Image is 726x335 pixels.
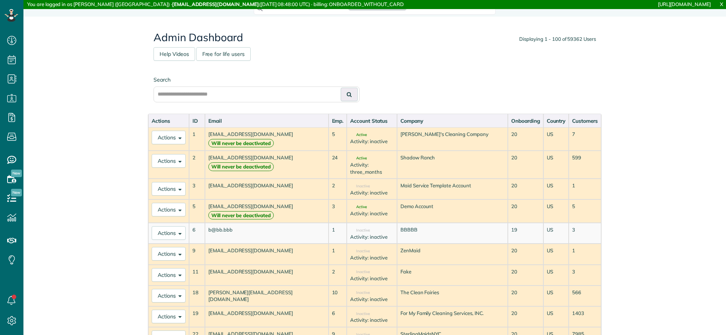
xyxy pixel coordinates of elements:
td: 20 [508,306,543,327]
td: US [543,223,569,244]
td: 566 [569,286,601,306]
td: 6 [329,306,347,327]
td: Fake [397,265,508,286]
td: 9 [189,244,205,264]
td: 20 [508,265,543,286]
td: ZenMaid [397,244,508,264]
td: 1 [189,127,205,151]
td: [EMAIL_ADDRESS][DOMAIN_NAME] [205,179,329,199]
td: [EMAIL_ADDRESS][DOMAIN_NAME] [205,199,329,223]
td: 3 [569,265,601,286]
td: 1403 [569,306,601,327]
label: Search [154,76,360,83]
button: Actions [152,268,186,282]
div: Email [208,117,325,125]
div: Onboarding [511,117,540,125]
td: 20 [508,179,543,199]
td: Maid Service Template Account [397,179,508,199]
td: 20 [508,199,543,223]
td: 3 [569,223,601,244]
td: 1 [569,244,601,264]
td: 19 [189,306,205,327]
td: US [543,199,569,223]
td: US [543,151,569,179]
span: Inactive [350,184,370,188]
td: [EMAIL_ADDRESS][DOMAIN_NAME] [205,244,329,264]
strong: Will never be deactivated [208,211,274,220]
button: Actions [152,289,186,303]
span: Active [350,205,367,209]
button: Actions [152,154,186,168]
td: 18 [189,286,205,306]
td: Shadow Ranch [397,151,508,179]
td: 11 [189,265,205,286]
td: US [543,265,569,286]
td: US [543,179,569,199]
div: Emp. [332,117,344,125]
button: Actions [152,226,186,240]
span: New [11,189,22,196]
button: Actions [152,182,186,196]
strong: Will never be deactivated [208,139,274,148]
td: 5 [329,127,347,151]
span: Active [350,133,367,137]
td: [EMAIL_ADDRESS][DOMAIN_NAME] [205,151,329,179]
td: 20 [508,244,543,264]
td: US [543,244,569,264]
td: 2 [329,265,347,286]
div: Activity: inactive [350,296,393,303]
td: 3 [329,199,347,223]
div: Company [400,117,504,125]
td: 10 [329,286,347,306]
td: [PERSON_NAME]'s Cleaning Company [397,127,508,151]
div: Activity: inactive [350,189,393,196]
td: 1 [569,179,601,199]
button: Actions [152,310,186,323]
td: 5 [569,199,601,223]
div: Activity: inactive [350,316,393,324]
td: For My Family Cleaning Services, INC. [397,306,508,327]
a: Free for life users [196,47,251,61]
strong: Will never be deactivated [208,162,274,171]
td: 24 [329,151,347,179]
td: Demo Account [397,199,508,223]
div: Activity: inactive [350,210,393,217]
td: 20 [508,286,543,306]
td: [EMAIL_ADDRESS][DOMAIN_NAME] [205,306,329,327]
button: Actions [152,131,186,144]
span: Inactive [350,312,370,316]
div: Country [547,117,566,125]
td: 599 [569,151,601,179]
td: US [543,127,569,151]
td: b@bb.bbb [205,223,329,244]
button: Actions [152,247,186,261]
span: Inactive [350,291,370,295]
h2: Admin Dashboard [154,32,596,43]
td: 2 [329,179,347,199]
td: 5 [189,199,205,223]
div: Activity: inactive [350,138,393,145]
a: [URL][DOMAIN_NAME] [658,1,711,7]
td: 7 [569,127,601,151]
span: Inactive [350,249,370,253]
span: Active [350,156,367,160]
td: 2 [189,151,205,179]
a: Help Videos [154,47,195,61]
span: Inactive [350,228,370,232]
div: Activity: inactive [350,233,393,241]
td: 1 [329,223,347,244]
div: ID [192,117,202,125]
td: 19 [508,223,543,244]
span: Inactive [350,270,370,274]
div: Activity: three_months [350,161,393,175]
td: The Clean Fairies [397,286,508,306]
div: Customers [572,117,598,125]
div: Account Status [350,117,393,125]
div: Actions [152,117,186,125]
button: Actions [152,203,186,216]
td: [EMAIL_ADDRESS][DOMAIN_NAME] [205,127,329,151]
td: 1 [329,244,347,264]
td: US [543,286,569,306]
strong: [EMAIL_ADDRESS][DOMAIN_NAME] [172,1,259,7]
td: 20 [508,127,543,151]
